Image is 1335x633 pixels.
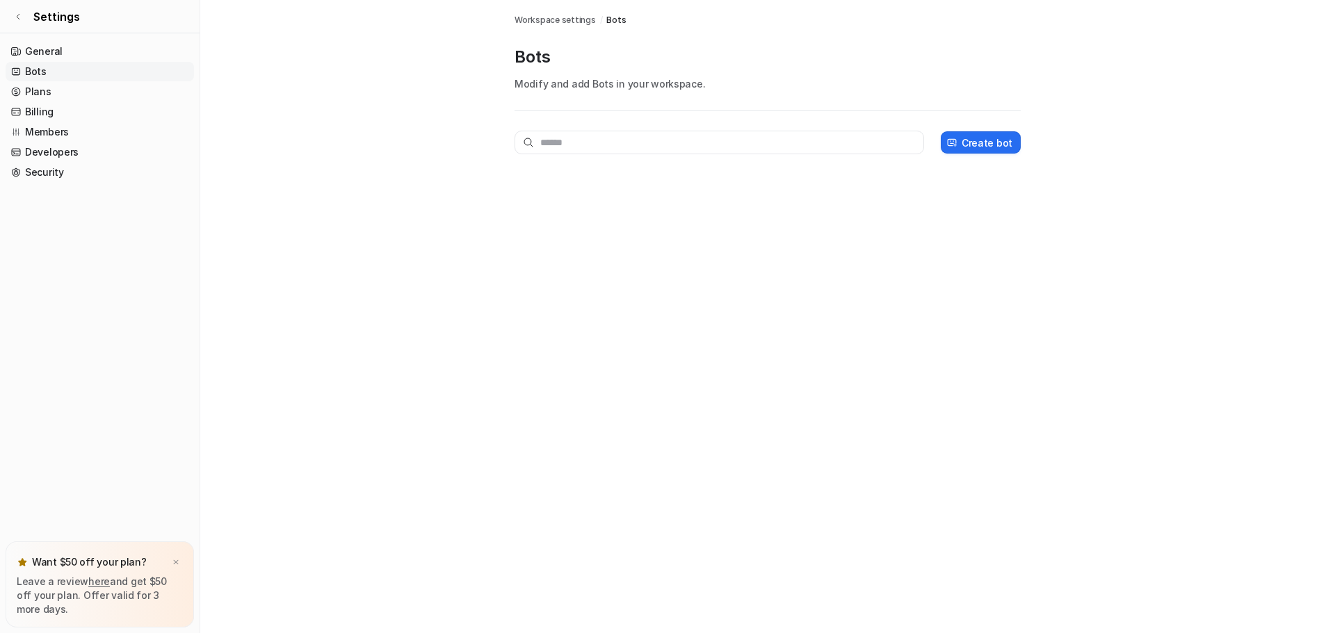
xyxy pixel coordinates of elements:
[606,14,626,26] a: Bots
[32,555,147,569] p: Want $50 off your plan?
[515,46,1021,68] p: Bots
[600,14,603,26] span: /
[172,558,180,567] img: x
[962,135,1012,150] p: Create bot
[17,575,183,616] p: Leave a review and get $50 off your plan. Offer valid for 3 more days.
[88,575,110,587] a: here
[515,14,596,26] a: Workspace settings
[515,76,1021,91] p: Modify and add Bots in your workspace.
[17,557,28,568] img: star
[6,62,194,81] a: Bots
[941,131,1021,154] button: Create bot
[33,8,80,25] span: Settings
[6,163,194,182] a: Security
[6,82,194,101] a: Plans
[6,142,194,162] a: Developers
[6,102,194,122] a: Billing
[946,138,957,148] img: create
[6,42,194,61] a: General
[6,122,194,142] a: Members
